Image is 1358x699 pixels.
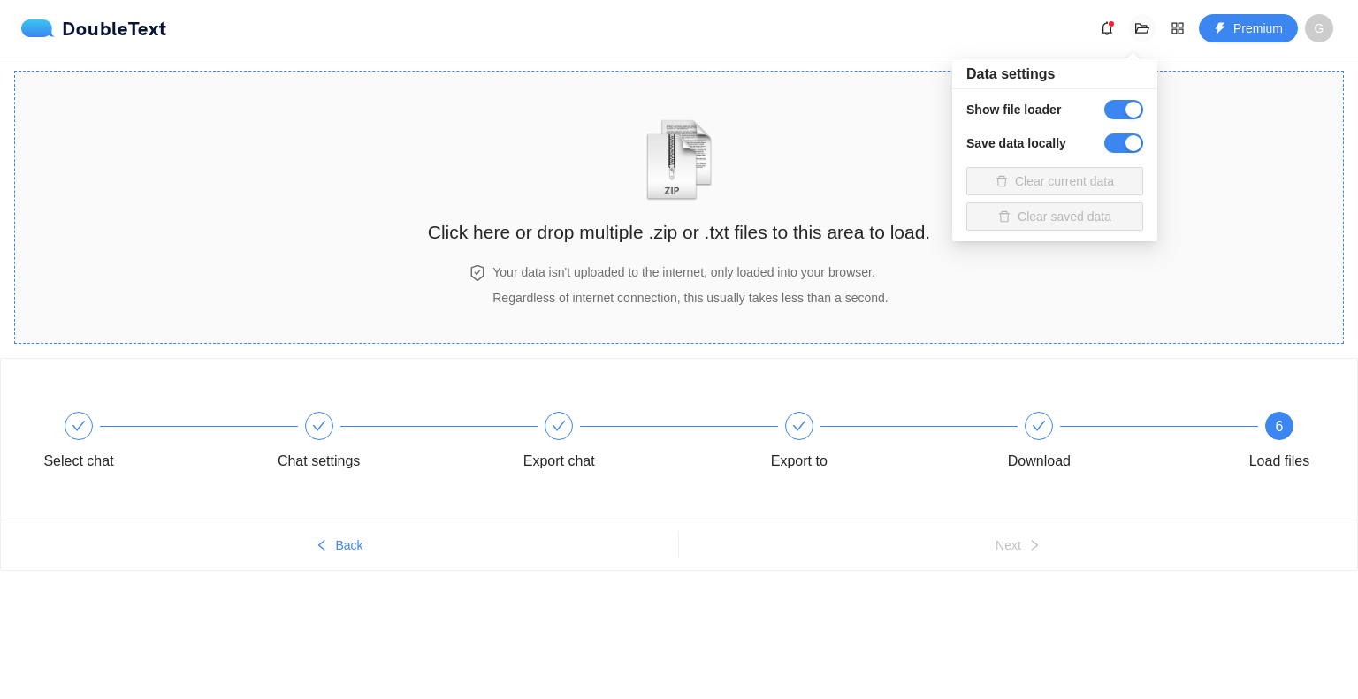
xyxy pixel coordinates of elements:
div: Chat settings [268,412,508,475]
span: G [1315,14,1324,42]
button: leftBack [1,531,678,559]
span: check [1032,419,1046,433]
button: Nextright [679,531,1357,559]
span: Back [335,536,362,555]
strong: Save data locally [966,136,1066,150]
div: Select chat [43,447,113,475]
div: Download [1008,447,1071,475]
span: Premium [1233,19,1283,38]
div: DoubleText [21,19,167,37]
div: Export chat [523,447,595,475]
span: Regardless of internet connection, this usually takes less than a second. [492,291,888,305]
div: Select chat [27,412,268,475]
div: Chat settings [278,447,360,475]
div: Load files [1249,447,1310,475]
span: folder-open [1129,21,1156,35]
button: thunderboltPremium [1199,14,1298,42]
span: bell [1094,21,1120,35]
button: folder-open [1128,14,1156,42]
div: Export chat [507,412,748,475]
span: check [552,419,566,433]
span: check [792,419,806,433]
div: Export to [771,447,828,475]
div: 6Load files [1228,412,1331,475]
a: logoDoubleText [21,19,167,37]
span: appstore [1164,21,1191,35]
span: check [72,419,86,433]
button: appstore [1163,14,1192,42]
div: Download [988,412,1228,475]
h5: Data settings [966,64,1143,85]
span: check [312,419,326,433]
span: left [316,539,328,553]
h4: Your data isn't uploaded to the internet, only loaded into your browser. [492,262,888,282]
img: zipOrTextIcon [638,119,721,201]
span: safety-certificate [469,265,485,281]
strong: Show file loader [966,103,1061,117]
h2: Click here or drop multiple .zip or .txt files to this area to load. [428,217,930,247]
span: 6 [1276,419,1284,434]
div: Export to [748,412,988,475]
img: logo [21,19,62,37]
span: thunderbolt [1214,22,1226,36]
button: bell [1093,14,1121,42]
